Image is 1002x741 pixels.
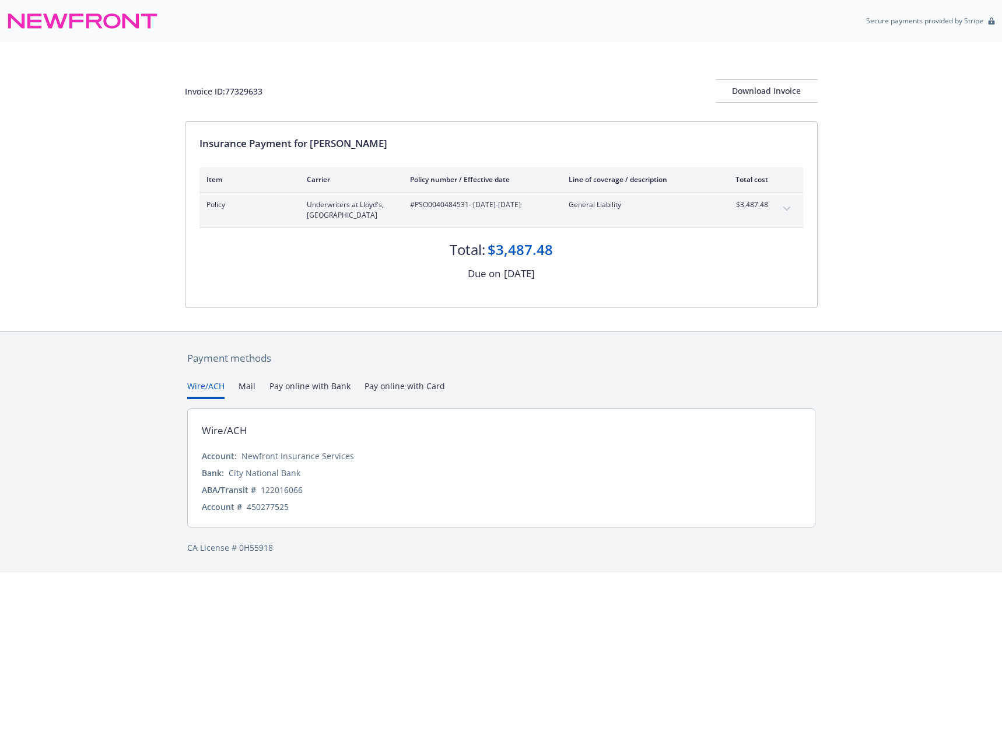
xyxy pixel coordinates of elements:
div: Newfront Insurance Services [241,450,354,462]
div: Carrier [307,174,391,184]
div: Wire/ACH [202,423,247,438]
div: Account: [202,450,237,462]
div: City National Bank [229,467,300,479]
div: Total cost [724,174,768,184]
button: Download Invoice [716,79,818,103]
div: Line of coverage / description [569,174,706,184]
div: CA License # 0H55918 [187,541,815,554]
span: General Liability [569,200,706,210]
div: [DATE] [504,266,535,281]
div: 450277525 [247,501,289,513]
div: Bank: [202,467,224,479]
div: 122016066 [261,484,303,496]
button: Mail [239,380,255,399]
div: Item [206,174,288,184]
button: Pay online with Card [365,380,445,399]
span: Policy [206,200,288,210]
div: Insurance Payment for [PERSON_NAME] [199,136,803,151]
div: Total: [450,240,485,260]
button: Wire/ACH [187,380,225,399]
span: $3,487.48 [724,200,768,210]
div: $3,487.48 [488,240,553,260]
div: Account # [202,501,242,513]
button: Pay online with Bank [269,380,351,399]
div: Invoice ID: 77329633 [185,85,262,97]
div: Payment methods [187,351,815,366]
p: Secure payments provided by Stripe [866,16,983,26]
button: expand content [777,200,796,218]
div: PolicyUnderwriters at Lloyd's, [GEOGRAPHIC_DATA]#PSO0040484531- [DATE]-[DATE]General Liability$3,... [199,193,803,228]
span: #PSO0040484531 - [DATE]-[DATE] [410,200,550,210]
div: Due on [468,266,500,281]
span: Underwriters at Lloyd's, [GEOGRAPHIC_DATA] [307,200,391,221]
div: Download Invoice [716,80,818,102]
div: Policy number / Effective date [410,174,550,184]
div: ABA/Transit # [202,484,256,496]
